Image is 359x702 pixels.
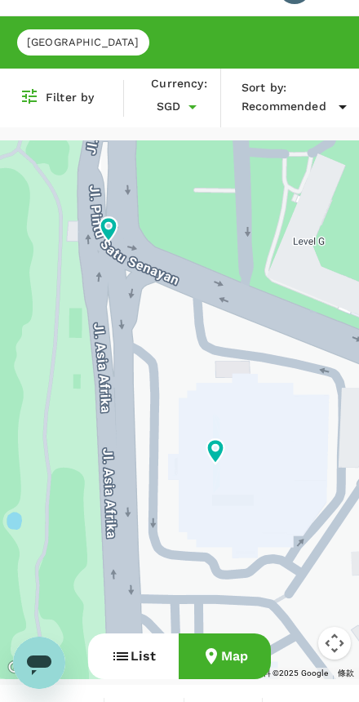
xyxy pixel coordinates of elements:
[179,633,271,679] button: Map
[13,637,65,689] iframe: 開啟傳訊視窗按鈕
[242,98,326,116] span: Recommended
[151,75,206,93] h6: Currency :
[181,96,204,118] button: Open
[46,89,94,107] h6: Filter by
[88,649,179,662] a: List
[88,633,179,679] button: List
[242,79,352,97] h6: Sort by :
[17,29,149,56] div: [GEOGRAPHIC_DATA]
[17,35,149,51] span: [GEOGRAPHIC_DATA]
[179,649,271,662] a: Map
